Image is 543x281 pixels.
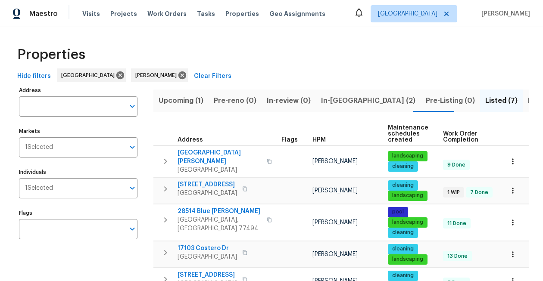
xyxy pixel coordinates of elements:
span: cleaning [389,163,417,170]
button: Open [126,141,138,153]
span: [GEOGRAPHIC_DATA] [178,166,262,174]
span: Address [178,137,203,143]
span: [GEOGRAPHIC_DATA] [178,189,237,198]
span: Work Order Completion [443,131,497,143]
span: Pre-Listing (0) [426,95,475,107]
span: [GEOGRAPHIC_DATA][PERSON_NAME] [178,148,262,166]
span: Work Orders [147,9,187,18]
button: Open [126,100,138,112]
label: Address [19,88,137,93]
span: Listed (7) [485,95,518,107]
span: Geo Assignments [269,9,325,18]
span: Properties [17,50,85,59]
span: [STREET_ADDRESS] [178,271,237,279]
span: cleaning [389,272,417,279]
span: [PERSON_NAME] [312,188,358,194]
span: Clear Filters [194,71,231,82]
span: [GEOGRAPHIC_DATA] [178,253,237,261]
span: In-[GEOGRAPHIC_DATA] (2) [321,95,415,107]
span: [PERSON_NAME] [478,9,530,18]
span: 17103 Costero Dr [178,244,237,253]
span: pool [389,208,407,216]
span: 28514 Blue [PERSON_NAME] [178,207,262,216]
span: Visits [82,9,100,18]
span: Properties [225,9,259,18]
span: 9 Done [444,161,469,169]
span: Maestro [29,9,58,18]
span: cleaning [389,245,417,253]
button: Clear Filters [190,68,235,84]
span: [PERSON_NAME] [312,219,358,225]
span: 1 WIP [444,189,463,196]
span: Projects [110,9,137,18]
span: Maintenance schedules created [388,125,428,143]
button: Open [126,182,138,194]
span: Flags [281,137,298,143]
span: HPM [312,137,326,143]
span: In-review (0) [267,95,311,107]
label: Markets [19,129,137,134]
span: landscaping [389,152,427,160]
button: Open [126,223,138,235]
span: 13 Done [444,253,471,260]
span: landscaping [389,192,427,199]
span: Hide filters [17,71,51,82]
span: 1 Selected [25,144,53,151]
span: cleaning [389,182,417,189]
span: Pre-reno (0) [214,95,256,107]
span: 1 Selected [25,185,53,192]
span: [PERSON_NAME] [312,251,358,257]
button: Hide filters [14,68,54,84]
span: [GEOGRAPHIC_DATA] [61,71,118,80]
span: 7 Done [467,189,492,196]
span: 11 Done [444,220,470,227]
span: landscaping [389,219,427,226]
div: [PERSON_NAME] [131,68,188,82]
label: Flags [19,210,137,216]
span: [GEOGRAPHIC_DATA] [378,9,437,18]
span: landscaping [389,256,427,263]
label: Individuals [19,170,137,175]
span: [PERSON_NAME] [135,71,180,80]
span: Upcoming (1) [159,95,203,107]
span: cleaning [389,229,417,236]
span: [STREET_ADDRESS] [178,180,237,189]
div: [GEOGRAPHIC_DATA] [57,68,126,82]
span: Tasks [197,11,215,17]
span: [GEOGRAPHIC_DATA], [GEOGRAPHIC_DATA] 77494 [178,216,262,233]
span: [PERSON_NAME] [312,158,358,164]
